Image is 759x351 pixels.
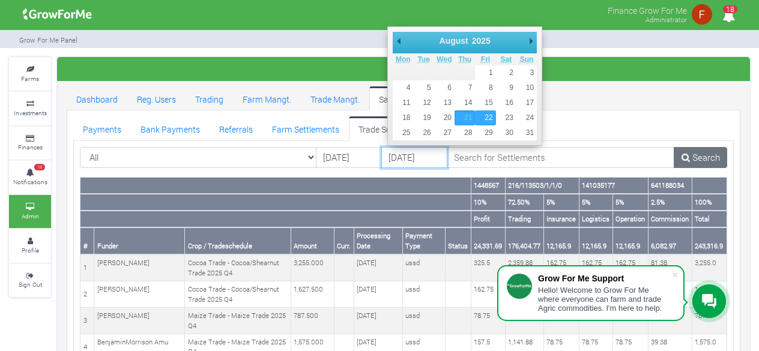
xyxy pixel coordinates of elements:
td: [PERSON_NAME] [94,254,185,281]
small: Sign Out [19,280,42,289]
button: 14 [455,95,475,110]
a: Investments [9,92,51,125]
button: 20 [434,110,455,125]
th: 243,316.9 [692,227,727,254]
a: Profile [9,229,51,262]
th: Processing Date [354,227,402,254]
p: Finance Grow For Me [608,2,687,17]
td: Cocoa Trade - Cocoa/Shearnut Trade 2025 Q4 [185,281,291,308]
td: Maize Trade - Maize Trade 2025 Q4 [185,308,291,334]
a: Bank Payments [131,116,210,140]
abbr: Monday [396,55,411,64]
button: 26 [413,125,434,140]
button: 1 [475,65,495,80]
button: 17 [516,95,537,110]
th: Total [692,211,727,227]
small: Investments [14,109,47,117]
th: 5% [543,194,579,211]
button: 16 [496,95,516,110]
button: 19 [413,110,434,125]
td: ussd [402,281,445,308]
span: 18 [34,164,45,171]
td: ussd [402,254,445,281]
th: 100% [692,194,727,211]
input: DD/MM/YYYY [381,147,447,169]
a: Farms [9,58,51,91]
button: 10 [516,80,537,95]
a: Referrals [210,116,262,140]
td: 162.75 [612,254,648,281]
button: 27 [434,125,455,140]
abbr: Saturday [500,55,512,64]
a: Trading [186,86,233,110]
div: August [438,32,470,50]
td: [PERSON_NAME] [94,308,185,334]
button: 18 [393,110,413,125]
th: Amount [291,227,334,254]
td: [DATE] [354,308,402,334]
button: 21 [455,110,475,125]
th: Trading [505,211,543,227]
div: Grow For Me Support [538,274,671,283]
button: 15 [475,95,495,110]
th: # [80,227,94,254]
a: Farm Mangt. [233,86,301,110]
td: 1 [80,254,94,281]
td: 81.38 [648,254,692,281]
th: 72.50% [505,194,543,211]
button: 29 [475,125,495,140]
a: Trade Settlements [349,116,436,140]
div: Hello! Welcome to Grow For Me where everyone can farm and trade Agric commodities. I'm here to help. [538,286,671,313]
button: 7 [455,80,475,95]
td: 3,255.000 [291,254,334,281]
th: 6,082.97 [648,227,692,254]
abbr: Tuesday [417,55,429,64]
button: 31 [516,125,537,140]
img: growforme image [19,2,96,26]
abbr: Friday [481,55,490,64]
button: 11 [393,95,413,110]
a: Admin [9,195,51,228]
th: Profit [471,211,505,227]
td: 162.75 [579,254,612,281]
abbr: Thursday [458,55,471,64]
a: Trade Mangt. [301,86,369,110]
th: Insurance [543,211,579,227]
td: 3 [80,308,94,334]
a: Sign Out [9,264,51,297]
button: 25 [393,125,413,140]
button: 4 [393,80,413,95]
td: 1,627.500 [291,281,334,308]
a: Dashboard [67,86,127,110]
i: Notifications [717,2,740,29]
td: [PERSON_NAME] [94,281,185,308]
th: 5% [579,194,612,211]
th: 12,165.9 [579,227,612,254]
th: Logistics [579,211,612,227]
button: 2 [496,65,516,80]
small: Finances [18,143,43,151]
td: Cocoa Trade - Cocoa/Shearnut Trade 2025 Q4 [185,254,291,281]
small: Profile [22,246,39,254]
th: Payment Type [402,227,445,254]
div: 2025 [470,32,492,50]
a: Payments [73,116,131,140]
input: Search for Settlements [447,147,675,169]
th: 1448567 [471,178,505,194]
th: 176,404.77 [505,227,543,254]
th: Funder [94,227,185,254]
img: growforme image [690,2,714,26]
th: Crop / Tradeschedule [185,227,291,254]
a: 18 [717,11,740,23]
td: 2,359.88 [505,254,543,281]
button: Next Month [525,32,537,50]
button: 5 [413,80,434,95]
button: 9 [496,80,516,95]
td: 78.75 [471,308,505,334]
th: 10% [471,194,505,211]
th: Curr. [334,227,354,254]
td: 787.500 [291,308,334,334]
input: DD/MM/YYYY [316,147,382,169]
td: 162.75 [543,254,579,281]
th: 641188034 [648,178,692,194]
